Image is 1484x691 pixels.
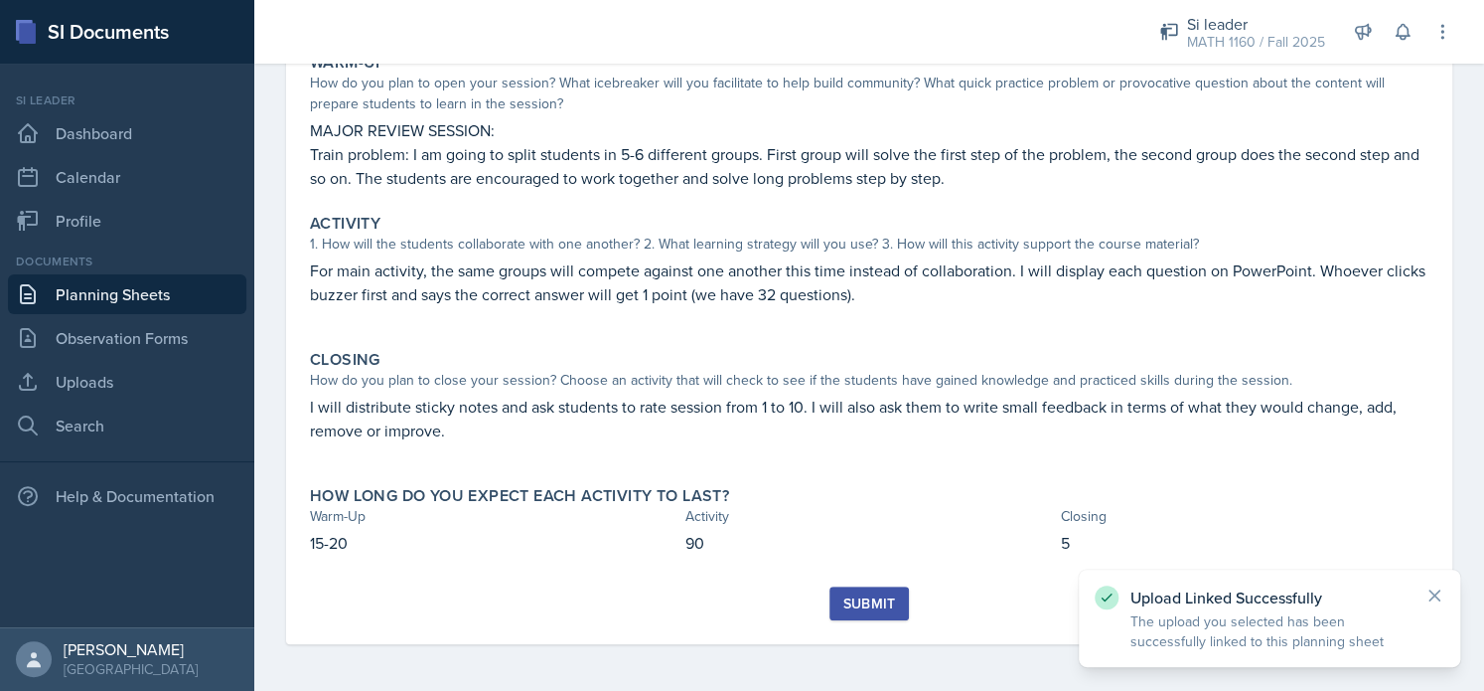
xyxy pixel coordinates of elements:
[685,531,1053,555] p: 90
[1130,588,1409,607] p: Upload Linked Successfully
[8,201,246,241] a: Profile
[829,587,908,620] button: Submit
[310,214,380,234] label: Activity
[8,253,246,270] div: Documents
[1061,531,1428,555] p: 5
[8,274,246,314] a: Planning Sheets
[8,362,246,402] a: Uploads
[310,73,1428,114] div: How do you plan to open your session? What icebreaker will you facilitate to help build community...
[310,370,1428,391] div: How do you plan to close your session? Choose an activity that will check to see if the students ...
[842,596,895,611] div: Submit
[1061,506,1428,527] div: Closing
[8,476,246,516] div: Help & Documentation
[310,259,1428,306] p: For main activity, the same groups will compete against one another this time instead of collabor...
[1187,12,1325,36] div: Si leader
[310,506,677,527] div: Warm-Up
[310,142,1428,190] p: Train problem: I am going to split students in 5-6 different groups. First group will solve the f...
[1130,611,1409,651] p: The upload you selected has been successfully linked to this planning sheet
[310,531,677,555] p: 15-20
[685,506,1053,527] div: Activity
[8,113,246,153] a: Dashboard
[8,318,246,358] a: Observation Forms
[310,350,380,370] label: Closing
[310,486,729,506] label: How long do you expect each activity to last?
[8,91,246,109] div: Si leader
[310,234,1428,255] div: 1. How will the students collaborate with one another? 2. What learning strategy will you use? 3....
[64,659,198,679] div: [GEOGRAPHIC_DATA]
[310,395,1428,442] p: I will distribute sticky notes and ask students to rate session from 1 to 10. I will also ask the...
[8,406,246,445] a: Search
[1187,32,1325,53] div: MATH 1160 / Fall 2025
[310,118,1428,142] p: MAJOR REVIEW SESSION:
[8,157,246,197] a: Calendar
[64,639,198,659] div: [PERSON_NAME]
